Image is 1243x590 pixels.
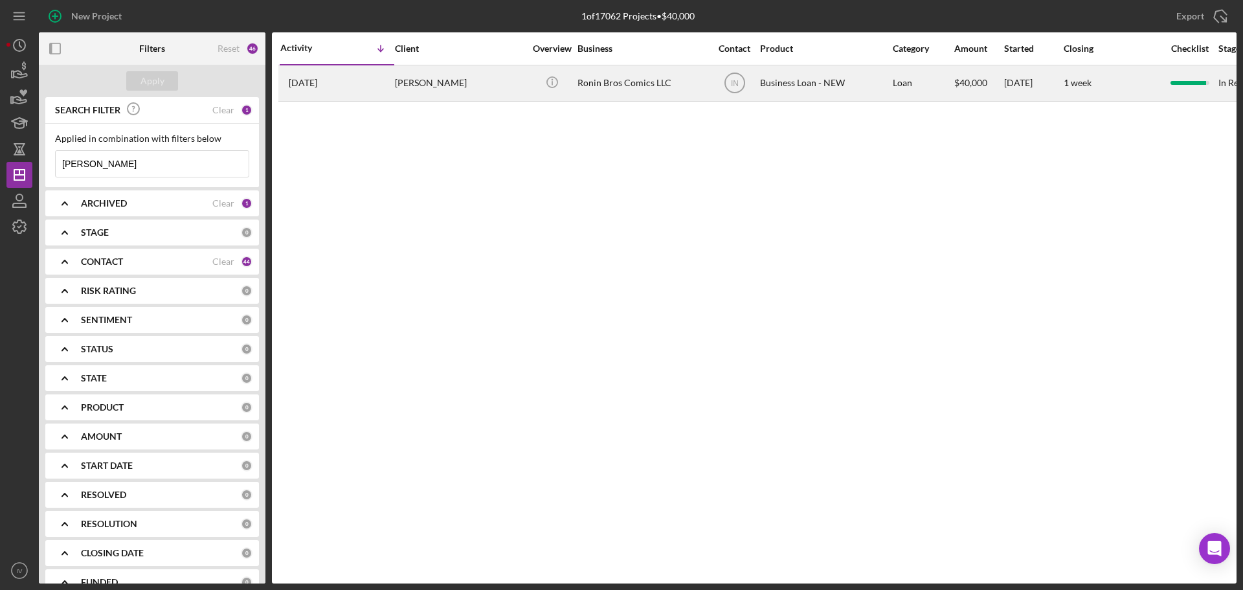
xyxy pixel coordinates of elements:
div: Closing [1064,43,1161,54]
div: 1 [241,104,252,116]
div: Contact [710,43,759,54]
div: 0 [241,285,252,297]
button: IV [6,558,32,584]
div: 1 of 17062 Projects • $40,000 [581,11,695,21]
div: 46 [246,42,259,55]
div: Checklist [1162,43,1217,54]
b: STATUS [81,344,113,354]
div: Clear [212,256,234,267]
b: SENTIMENT [81,315,132,325]
div: Activity [280,43,337,53]
text: IV [16,567,23,574]
time: 2025-08-26 16:26 [289,78,317,88]
b: RISK RATING [81,286,136,296]
b: PRODUCT [81,402,124,413]
div: Client [395,43,524,54]
div: 44 [241,256,252,267]
div: Clear [212,105,234,115]
div: Applied in combination with filters below [55,133,249,144]
div: Category [893,43,953,54]
div: 0 [241,343,252,355]
div: 0 [241,227,252,238]
div: Amount [954,43,1003,54]
div: Overview [528,43,576,54]
div: [DATE] [1004,66,1062,100]
div: 0 [241,489,252,501]
div: Open Intercom Messenger [1199,533,1230,564]
b: STATE [81,373,107,383]
div: 1 [241,198,252,209]
b: SEARCH FILTER [55,105,120,115]
div: 0 [241,431,252,442]
div: 0 [241,372,252,384]
text: IN [731,79,739,88]
div: 0 [241,314,252,326]
b: RESOLVED [81,490,126,500]
b: Filters [139,43,165,54]
b: FUNDED [81,577,118,587]
div: Export [1176,3,1204,29]
b: CLOSING DATE [81,548,144,558]
time: 1 week [1064,77,1092,88]
button: New Project [39,3,135,29]
div: Started [1004,43,1062,54]
b: ARCHIVED [81,198,127,209]
b: CONTACT [81,256,123,267]
div: Apply [140,71,164,91]
div: Product [760,43,890,54]
div: 0 [241,576,252,588]
div: Loan [893,66,953,100]
div: Business Loan - NEW [760,66,890,100]
div: Clear [212,198,234,209]
div: 0 [241,547,252,559]
b: STAGE [81,227,109,238]
div: 0 [241,402,252,413]
div: Ronin Bros Comics LLC [577,66,707,100]
b: START DATE [81,460,133,471]
div: 0 [241,518,252,530]
div: New Project [71,3,122,29]
button: Export [1163,3,1237,29]
div: [PERSON_NAME] [395,66,524,100]
b: RESOLUTION [81,519,137,529]
div: $40,000 [954,66,1003,100]
button: Apply [126,71,178,91]
b: AMOUNT [81,431,122,442]
div: Reset [218,43,240,54]
div: 0 [241,460,252,471]
div: Business [577,43,707,54]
